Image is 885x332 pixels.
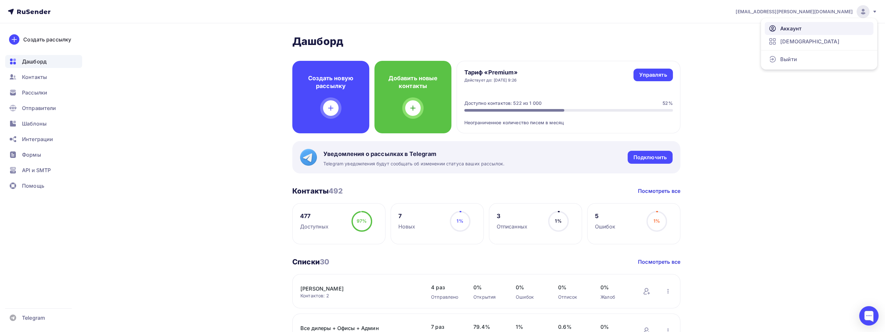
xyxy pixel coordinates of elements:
[300,324,410,332] a: Все дилеры + Офисы + Админ
[516,294,545,300] div: Ошибок
[497,223,527,230] div: Отписанных
[761,18,877,70] ul: [EMAIL_ADDRESS][PERSON_NAME][DOMAIN_NAME]
[22,120,47,127] span: Шаблоны
[595,223,616,230] div: Ошибок
[639,71,667,79] div: Управлять
[300,223,329,230] div: Доступных
[431,323,460,331] span: 7 раз
[780,55,797,63] span: Выйти
[5,102,82,115] a: Отправители
[292,257,329,266] h3: Списки
[22,135,53,143] span: Интеграции
[300,293,418,299] div: Контактов: 2
[5,71,82,83] a: Контакты
[320,258,329,266] span: 30
[638,258,680,266] a: Посмотреть все
[473,294,503,300] div: Открытия
[22,151,41,159] span: Формы
[780,38,839,45] span: [DEMOGRAPHIC_DATA]
[600,294,630,300] div: Жалоб
[323,160,504,167] span: Telegram уведомления будут сообщать об изменении статуса ваших рассылок.
[653,218,660,224] span: 1%
[600,323,630,331] span: 0%
[516,283,545,291] span: 0%
[5,55,82,68] a: Дашборд
[323,150,504,158] span: Уведомления о рассылках в Telegram
[497,212,527,220] div: 3
[398,212,416,220] div: 7
[595,212,616,220] div: 5
[464,78,518,83] div: Действует до: [DATE] 9:26
[431,283,460,291] span: 4 раз
[292,35,680,48] h2: Дашборд
[464,100,542,106] div: Доступно контактов: 522 из 1 000
[23,36,71,43] div: Создать рассылку
[5,117,82,130] a: Шаблоны
[22,58,47,65] span: Дашборд
[473,283,503,291] span: 0%
[22,104,56,112] span: Отправители
[558,294,588,300] div: Отписок
[638,187,680,195] a: Посмотреть все
[303,74,359,90] h4: Создать новую рассылку
[736,8,853,15] span: [EMAIL_ADDRESS][PERSON_NAME][DOMAIN_NAME]
[633,154,667,161] div: Подключить
[300,212,329,220] div: 477
[5,148,82,161] a: Формы
[5,86,82,99] a: Рассылки
[464,69,518,76] h4: Тариф «Premium»
[736,5,877,18] a: [EMAIL_ADDRESS][PERSON_NAME][DOMAIN_NAME]
[555,218,561,224] span: 1%
[457,218,463,224] span: 1%
[398,223,416,230] div: Новых
[22,166,51,174] span: API и SMTP
[22,73,47,81] span: Контакты
[385,74,441,90] h4: Добавить новые контакты
[292,186,343,195] h3: Контакты
[22,314,45,322] span: Telegram
[558,283,588,291] span: 0%
[600,283,630,291] span: 0%
[663,100,673,106] div: 52%
[558,323,588,331] span: 0.6%
[516,323,545,331] span: 1%
[464,112,673,126] div: Неограниченное количество писем в месяц
[22,182,44,190] span: Помощь
[431,294,460,300] div: Отправлено
[329,187,343,195] span: 492
[22,89,47,96] span: Рассылки
[357,218,367,224] span: 97%
[473,323,503,331] span: 79.4%
[300,285,410,293] a: [PERSON_NAME]
[780,25,802,32] span: Аккаунт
